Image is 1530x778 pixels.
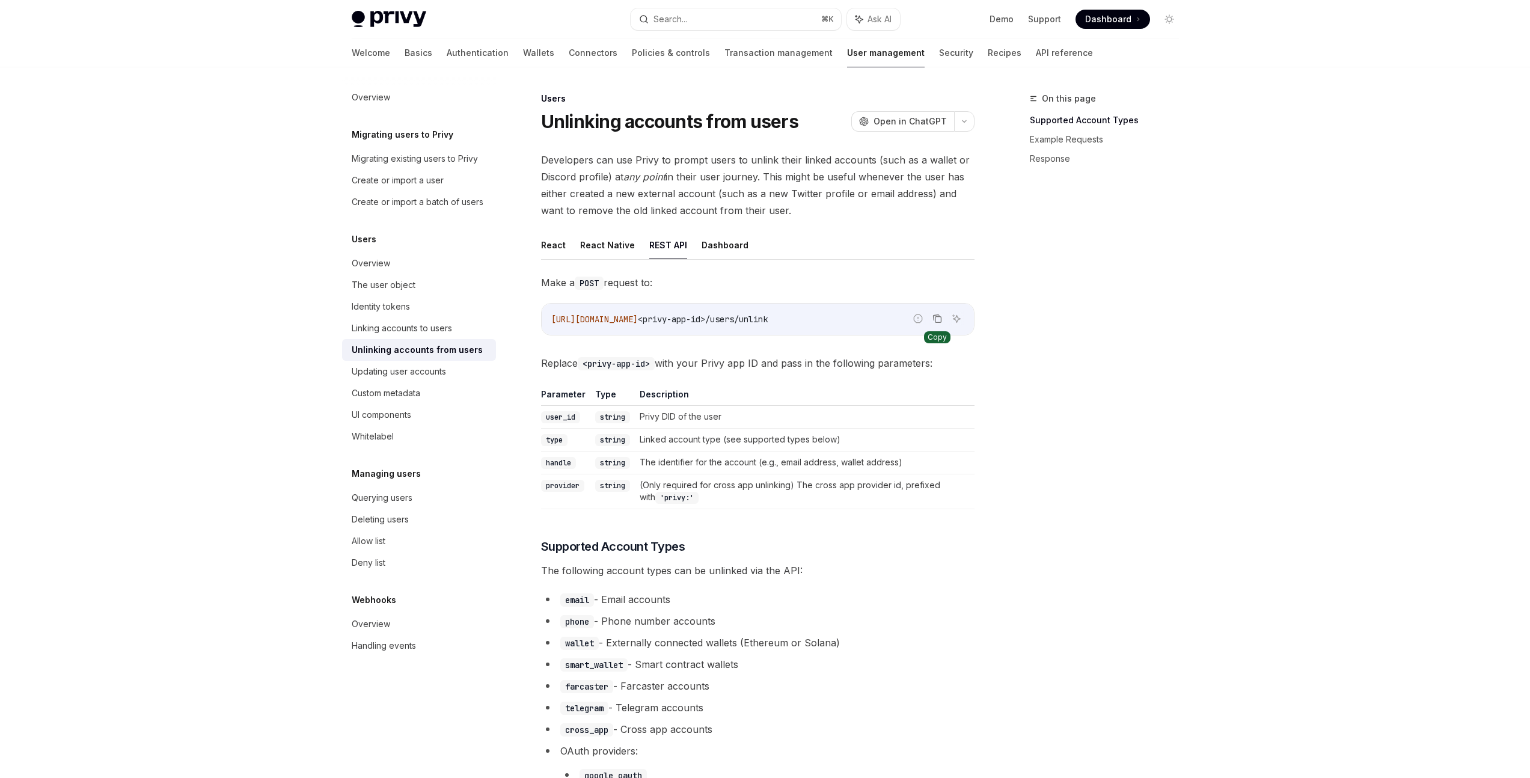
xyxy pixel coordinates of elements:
[352,408,411,422] div: UI components
[342,404,496,426] a: UI components
[575,277,604,290] code: POST
[342,339,496,361] a: Unlinking accounts from users
[655,492,699,504] code: 'privy:'
[447,38,509,67] a: Authentication
[724,38,833,67] a: Transaction management
[342,613,496,635] a: Overview
[541,591,975,608] li: - Email accounts
[929,311,945,326] button: Copy the contents from the code block
[352,152,478,166] div: Migrating existing users to Privy
[541,111,798,132] h1: Unlinking accounts from users
[595,480,630,492] code: string
[541,656,975,673] li: - Smart contract wallets
[352,299,410,314] div: Identity tokens
[541,274,975,291] span: Make a request to:
[590,388,635,406] th: Type
[352,195,483,209] div: Create or import a batch of users
[541,411,580,423] code: user_id
[541,152,975,219] span: Developers can use Privy to prompt users to unlink their linked accounts (such as a wallet or Dis...
[595,457,630,469] code: string
[352,593,396,607] h5: Webhooks
[342,148,496,170] a: Migrating existing users to Privy
[352,364,446,379] div: Updating user accounts
[560,723,613,737] code: cross_app
[1030,111,1189,130] a: Supported Account Types
[352,90,390,105] div: Overview
[352,343,483,357] div: Unlinking accounts from users
[342,253,496,274] a: Overview
[541,480,584,492] code: provider
[635,429,975,452] td: Linked account type (see supported types below)
[352,278,415,292] div: The user object
[342,487,496,509] a: Querying users
[569,38,617,67] a: Connectors
[352,173,444,188] div: Create or import a user
[580,231,635,259] button: React Native
[988,38,1021,67] a: Recipes
[541,678,975,694] li: - Farcaster accounts
[939,38,973,67] a: Security
[821,14,834,24] span: ⌘ K
[1160,10,1179,29] button: Toggle dark mode
[702,231,748,259] button: Dashboard
[653,12,687,26] div: Search...
[874,115,947,127] span: Open in ChatGPT
[1030,149,1189,168] a: Response
[352,512,409,527] div: Deleting users
[342,635,496,657] a: Handling events
[847,8,900,30] button: Ask AI
[541,434,568,446] code: type
[352,321,452,335] div: Linking accounts to users
[560,658,628,672] code: smart_wallet
[910,311,926,326] button: Report incorrect code
[1042,91,1096,106] span: On this page
[541,634,975,651] li: - Externally connected wallets (Ethereum or Solana)
[560,593,594,607] code: email
[352,639,416,653] div: Handling events
[1036,38,1093,67] a: API reference
[560,615,594,628] code: phone
[342,530,496,552] a: Allow list
[541,231,566,259] button: React
[342,87,496,108] a: Overview
[595,434,630,446] code: string
[551,314,638,325] span: [URL][DOMAIN_NAME]
[635,452,975,474] td: The identifier for the account (e.g., email address, wallet address)
[342,170,496,191] a: Create or import a user
[560,680,613,693] code: farcaster
[342,191,496,213] a: Create or import a batch of users
[635,474,975,509] td: (Only required for cross app unlinking) The cross app provider id, prefixed with
[541,538,685,555] span: Supported Account Types
[623,171,666,183] em: any point
[924,331,950,343] div: Copy
[635,406,975,429] td: Privy DID of the user
[541,457,576,469] code: handle
[595,411,630,423] code: string
[847,38,925,67] a: User management
[342,274,496,296] a: The user object
[541,699,975,716] li: - Telegram accounts
[638,314,768,325] span: <privy-app-id>/users/unlink
[352,256,390,271] div: Overview
[541,93,975,105] div: Users
[1076,10,1150,29] a: Dashboard
[352,127,453,142] h5: Migrating users to Privy
[560,702,608,715] code: telegram
[541,562,975,579] span: The following account types can be unlinked via the API:
[342,296,496,317] a: Identity tokens
[342,317,496,339] a: Linking accounts to users
[342,382,496,404] a: Custom metadata
[949,311,964,326] button: Ask AI
[352,467,421,481] h5: Managing users
[342,552,496,574] a: Deny list
[352,386,420,400] div: Custom metadata
[523,38,554,67] a: Wallets
[851,111,954,132] button: Open in ChatGPT
[352,556,385,570] div: Deny list
[352,11,426,28] img: light logo
[1030,130,1189,149] a: Example Requests
[990,13,1014,25] a: Demo
[560,637,599,650] code: wallet
[352,232,376,247] h5: Users
[352,429,394,444] div: Whitelabel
